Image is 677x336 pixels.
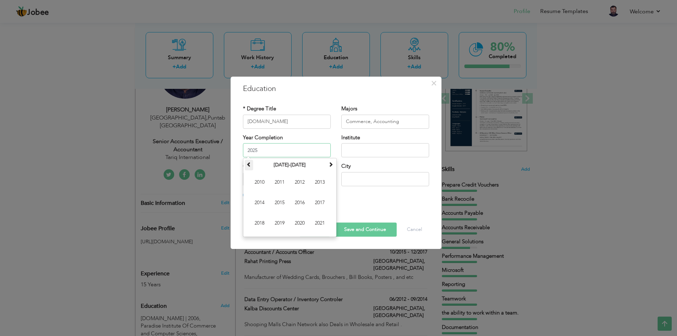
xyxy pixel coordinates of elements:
label: Institute [341,134,360,141]
span: 2014 [250,193,269,212]
label: City [341,163,351,170]
span: 2020 [290,214,309,233]
span: 2016 [290,193,309,212]
label: * Degree Title [243,105,276,112]
span: 2018 [250,214,269,233]
button: Cancel [400,222,429,237]
h3: Education [243,84,429,94]
span: × [431,77,437,90]
span: 2017 [310,193,329,212]
span: 2012 [290,173,309,192]
span: 2010 [250,173,269,192]
span: Previous Decade [246,162,251,167]
label: Year Completion [243,134,283,141]
span: Next Decade [328,162,333,167]
span: 2021 [310,214,329,233]
span: 2019 [270,214,289,233]
th: Select Decade [253,160,327,170]
label: Majors [341,105,357,112]
span: 2011 [270,173,289,192]
span: 2015 [270,193,289,212]
span: 2013 [310,173,329,192]
button: Save and Continue [334,222,397,237]
button: Close [428,78,440,89]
